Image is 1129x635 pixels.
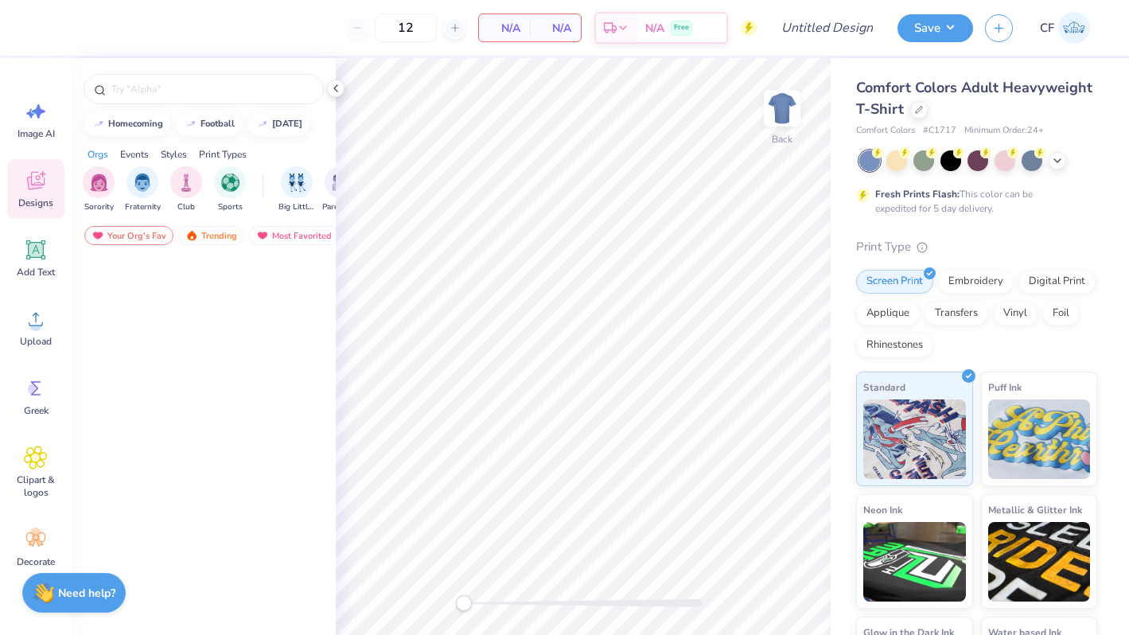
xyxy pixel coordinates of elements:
span: Minimum Order: 24 + [964,124,1044,138]
img: Sports Image [221,173,239,192]
span: Standard [863,379,905,395]
div: filter for Sorority [83,166,115,213]
button: filter button [83,166,115,213]
div: halloween [272,119,302,128]
div: Back [772,132,792,146]
img: Metallic & Glitter Ink [988,522,1091,602]
img: trending.gif [185,230,198,241]
span: Puff Ink [988,379,1022,395]
span: N/A [645,20,664,37]
img: Puff Ink [988,399,1091,479]
span: Clipart & logos [10,473,62,499]
img: Sorority Image [90,173,108,192]
button: homecoming [84,112,170,136]
span: Decorate [17,555,55,568]
img: trend_line.gif [185,119,197,129]
span: Sports [218,201,243,213]
span: Big Little Reveal [278,201,315,213]
div: Digital Print [1018,270,1096,294]
span: # C1717 [923,124,956,138]
a: CF [1033,12,1097,44]
div: Trending [178,226,244,245]
span: N/A [539,20,571,37]
div: Rhinestones [856,333,933,357]
span: Comfort Colors Adult Heavyweight T-Shirt [856,78,1092,119]
span: CF [1040,19,1054,37]
img: Back [766,92,798,124]
img: Fraternity Image [134,173,151,192]
div: Foil [1042,302,1080,325]
div: filter for Club [170,166,202,213]
div: filter for Big Little Reveal [278,166,315,213]
img: trend_line.gif [92,119,105,129]
button: filter button [214,166,246,213]
div: Orgs [88,147,108,162]
input: Try "Alpha" [110,81,313,97]
input: Untitled Design [769,12,886,44]
div: Styles [161,147,187,162]
div: football [200,119,235,128]
div: Embroidery [938,270,1014,294]
button: filter button [125,166,161,213]
img: most_fav.gif [91,230,104,241]
span: Neon Ink [863,501,902,518]
img: trend_line.gif [256,119,269,129]
span: Club [177,201,195,213]
div: Screen Print [856,270,933,294]
div: Events [120,147,149,162]
img: Parent's Weekend Image [332,173,350,192]
div: Most Favorited [249,226,339,245]
button: filter button [322,166,359,213]
button: [DATE] [247,112,310,136]
div: homecoming [108,119,163,128]
div: filter for Fraternity [125,166,161,213]
div: filter for Parent's Weekend [322,166,359,213]
span: Add Text [17,266,55,279]
strong: Fresh Prints Flash: [875,188,960,201]
div: Vinyl [993,302,1038,325]
span: Free [674,22,689,33]
button: filter button [170,166,202,213]
span: Upload [20,335,52,348]
div: This color can be expedited for 5 day delivery. [875,187,1071,216]
div: Accessibility label [456,595,472,611]
img: most_fav.gif [256,230,269,241]
span: Sorority [84,201,114,213]
div: Applique [856,302,920,325]
input: – – [375,14,437,42]
span: Fraternity [125,201,161,213]
span: Parent's Weekend [322,201,359,213]
div: filter for Sports [214,166,246,213]
div: Print Types [199,147,247,162]
span: Metallic & Glitter Ink [988,501,1082,518]
span: N/A [489,20,520,37]
strong: Need help? [58,586,115,601]
span: Designs [18,197,53,209]
button: football [176,112,242,136]
img: Neon Ink [863,522,966,602]
img: Standard [863,399,966,479]
button: filter button [278,166,315,213]
img: Big Little Reveal Image [288,173,306,192]
span: Comfort Colors [856,124,915,138]
span: Greek [24,404,49,417]
button: Save [897,14,973,42]
img: Club Image [177,173,195,192]
div: Transfers [925,302,988,325]
img: Cameryn Freeman [1058,12,1090,44]
span: Image AI [18,127,55,140]
div: Your Org's Fav [84,226,173,245]
div: Print Type [856,238,1097,256]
